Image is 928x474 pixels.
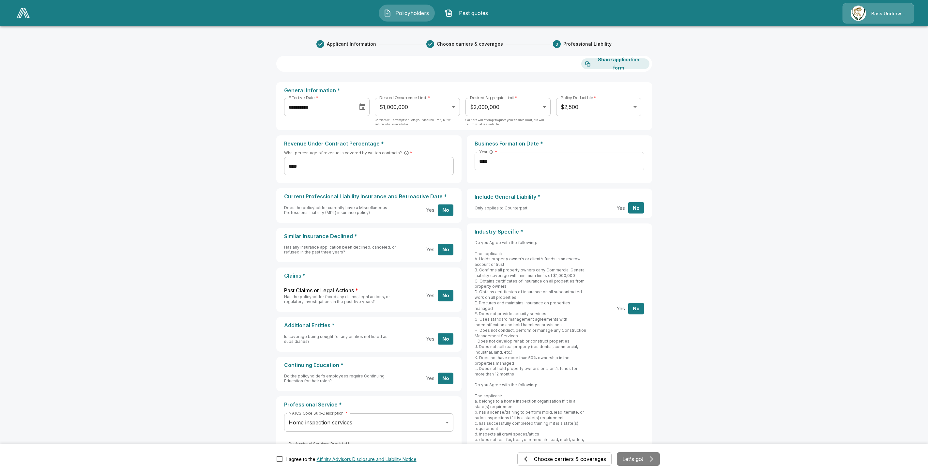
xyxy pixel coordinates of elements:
p: Similar Insurance Declined * [284,233,454,239]
button: I agree to the [317,456,417,463]
text: 3 [555,42,558,47]
span: Past quotes [455,9,491,17]
div: Home inspection services [284,413,453,432]
button: No [628,202,644,214]
div: I agree to the [286,456,417,463]
button: Yes [422,290,438,301]
span: Choose carriers & coverages [437,41,503,47]
span: Do the policyholder's employees require Continuing Education for their roles? [284,374,385,383]
span: Has the policyholder faced any claims, legal actions, or regulatory investigations in the past fi... [284,294,390,304]
span: Policyholders [394,9,430,17]
p: Carriers will attempt to quote your desired limit, but will return what is available. [375,118,460,131]
span: Do you Agree with the following: The applicant: A. Holds property owner’s or client’s funds in an... [475,240,586,376]
span: Has any insurance application been declined, canceled, or refused in the past three years? [284,245,396,254]
div: $2,500 [556,98,641,116]
p: Include General Liability * [475,194,644,200]
p: Carriers will attempt to quote your desired limit, but will return what is available. [465,118,550,131]
p: Current Professional Liability Insurance and Retroactive Date * [284,193,454,200]
button: No [438,290,453,301]
button: No [438,373,453,384]
p: Business Formation Date * [475,141,644,147]
a: Agency IconBass Underwriters [843,3,914,23]
p: Revenue Under Contract Percentage * [284,141,454,147]
button: Policyholders IconPolicyholders [379,5,435,22]
span: Past Claims or Legal Actions [284,287,354,294]
button: Enter the year your business was officially formed or incorporated. This is important for underwr... [489,149,494,154]
button: No [438,333,453,344]
label: Professional Services Provided [289,441,350,447]
button: Past quotes IconPast quotes [440,5,496,22]
span: Professional Liability [563,41,612,47]
span: Applicant Information [327,41,376,47]
label: Desired Occurrence Limit [379,95,430,100]
span: Is coverage being sought for any entities not listed as subsidiaries? [284,334,388,344]
img: Past quotes Icon [445,9,453,17]
button: Yes [422,373,438,384]
span: What percentage of revenue is covered by written contracts? [284,149,410,156]
button: No [438,204,453,216]
button: Yes [422,204,438,216]
button: No [628,303,644,314]
p: Additional Entities * [284,322,454,329]
button: Share application form [581,58,649,69]
button: Yes [422,244,438,255]
span: Does the policyholder currently have a Miscellaneous Professional Liability (MPL) insurance policy? [284,205,387,215]
button: Yes [613,202,629,214]
div: $1,000,000 [375,98,460,116]
button: Yes [422,333,438,344]
p: Continuing Education * [284,362,454,368]
p: Bass Underwriters [871,10,906,17]
label: Effective Date [289,95,318,100]
button: This refers to the percentage of your business revenue that comes from services provided under wr... [403,150,410,156]
button: Choose carriers & coverages [517,452,612,466]
img: AA Logo [17,8,30,18]
p: Professional Service * [284,402,454,408]
label: Desired Aggregate Limit [470,95,517,100]
button: Yes [613,303,629,314]
img: Policyholders Icon [384,9,391,17]
span: Year [479,149,494,155]
label: NAICS Code Sub-Description [289,410,347,416]
p: Industry-Specific * [475,229,644,235]
p: General Information * [284,87,644,94]
div: $2,000,000 [465,98,550,116]
p: Claims * [284,273,454,279]
label: Policy Deductible [561,95,596,100]
span: Only applies to Counterpart [475,206,527,210]
button: Choose date, selected date is Oct 1, 2025 [356,100,369,114]
button: No [438,244,453,255]
img: Agency Icon [851,6,866,21]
